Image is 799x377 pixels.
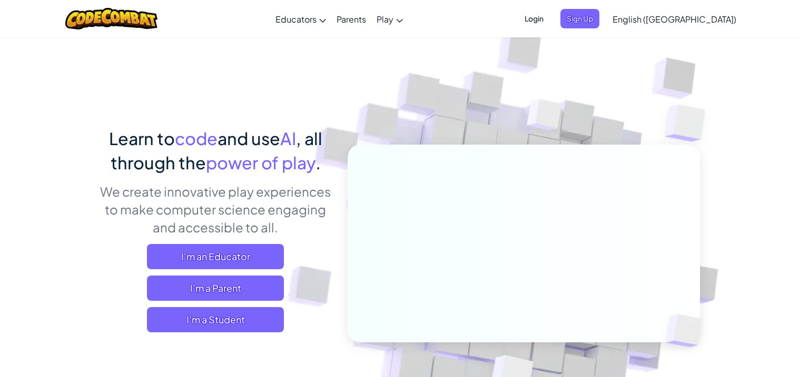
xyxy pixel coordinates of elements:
[275,14,317,25] span: Educators
[377,14,393,25] span: Play
[206,152,315,173] span: power of play
[644,79,735,168] img: Overlap cubes
[270,5,331,33] a: Educators
[560,9,599,28] button: Sign Up
[100,182,332,236] p: We create innovative play experiences to make computer science engaging and accessible to all.
[613,14,736,25] span: English ([GEOGRAPHIC_DATA])
[518,9,550,28] button: Login
[371,5,408,33] a: Play
[331,5,371,33] a: Parents
[315,152,321,173] span: .
[175,128,218,149] span: code
[109,128,175,149] span: Learn to
[607,5,742,33] a: English ([GEOGRAPHIC_DATA])
[147,244,284,269] a: I'm an Educator
[280,128,296,149] span: AI
[147,276,284,301] a: I'm a Parent
[218,128,280,149] span: and use
[147,307,284,332] button: I'm a Student
[507,78,583,157] img: Overlap cubes
[65,8,157,29] img: CodeCombat logo
[648,292,727,369] img: Overlap cubes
